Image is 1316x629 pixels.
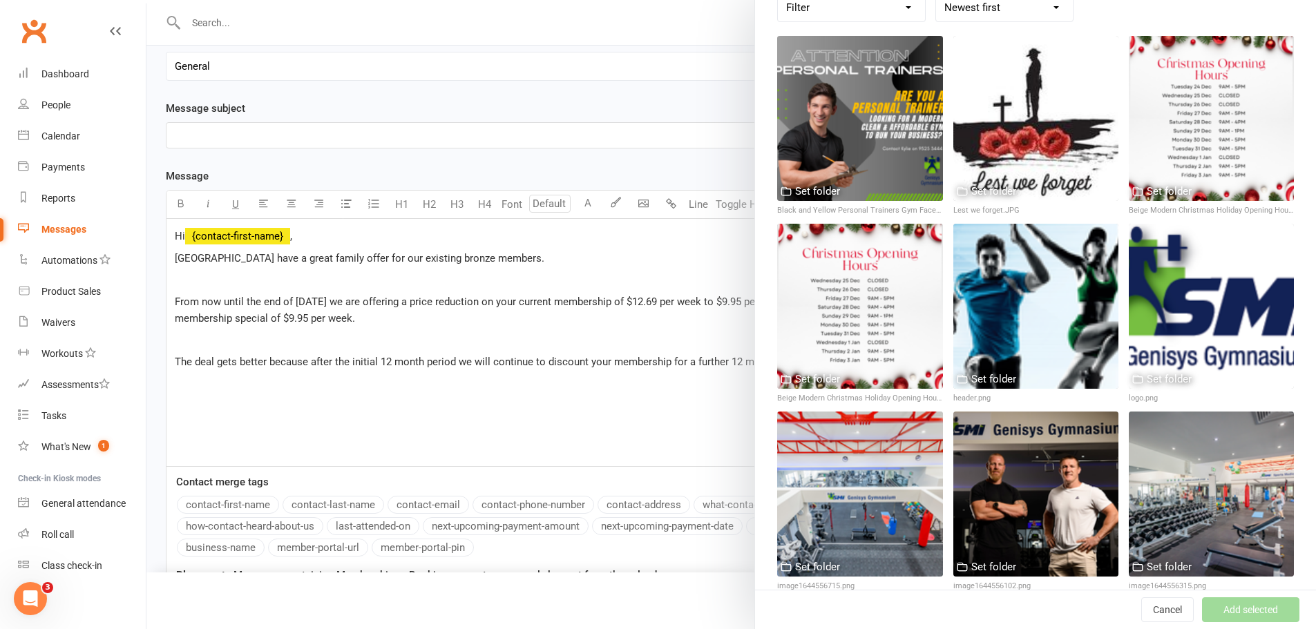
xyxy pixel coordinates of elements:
[41,99,70,110] div: People
[1129,204,1294,217] div: Beige Modern Christmas Holiday Opening Hours Instagram Post (1080 x 1350 px) (1).png
[18,338,146,369] a: Workouts
[953,392,1118,405] div: header.png
[18,245,146,276] a: Automations
[18,121,146,152] a: Calendar
[41,68,89,79] div: Dashboard
[41,317,75,328] div: Waivers
[795,559,840,575] div: Set folder
[953,36,1118,201] img: Lest we forget.JPG
[953,580,1118,592] div: image1644556102.png
[41,529,74,540] div: Roll call
[98,440,109,452] span: 1
[17,14,51,48] a: Clubworx
[1129,392,1294,405] div: logo.png
[1129,412,1294,577] img: image1644556315.png
[41,560,102,571] div: Class check-in
[777,412,942,577] img: image1644556715.png
[41,162,85,173] div: Payments
[14,582,47,615] iframe: Intercom live chat
[18,488,146,519] a: General attendance kiosk mode
[1129,36,1294,201] img: Beige Modern Christmas Holiday Opening Hours Instagram Post (1080 x 1350 px) (1).png
[1147,183,1192,200] div: Set folder
[18,550,146,581] a: Class kiosk mode
[41,441,91,452] div: What's New
[1129,580,1294,592] div: image1644556315.png
[42,582,53,593] span: 3
[1147,559,1192,575] div: Set folder
[1141,597,1194,622] button: Cancel
[18,400,146,432] a: Tasks
[18,519,146,550] a: Roll call
[971,183,1016,200] div: Set folder
[953,204,1118,217] div: Lest we forget.JPG
[795,183,840,200] div: Set folder
[18,183,146,214] a: Reports
[18,307,146,338] a: Waivers
[18,214,146,245] a: Messages
[953,224,1118,389] img: header.png
[18,369,146,400] a: Assessments
[18,276,146,307] a: Product Sales
[795,371,840,387] div: Set folder
[777,580,942,592] div: image1644556715.png
[41,130,80,142] div: Calendar
[41,255,97,266] div: Automations
[41,498,126,509] div: General attendance
[777,392,942,405] div: Beige Modern Christmas Holiday Opening Hours Instagram Post (1080 x 1350 px).png
[41,193,75,204] div: Reports
[18,90,146,121] a: People
[18,59,146,90] a: Dashboard
[777,224,942,389] img: Beige Modern Christmas Holiday Opening Hours Instagram Post (1080 x 1350 px).png
[41,224,86,235] div: Messages
[41,379,110,390] div: Assessments
[41,348,83,359] div: Workouts
[41,286,101,297] div: Product Sales
[953,412,1118,577] img: image1644556102.png
[18,152,146,183] a: Payments
[971,371,1016,387] div: Set folder
[971,559,1016,575] div: Set folder
[18,432,146,463] a: What's New1
[777,204,942,217] div: Black and Yellow Personal Trainers Gym Facebook Post.png
[41,410,66,421] div: Tasks
[1147,371,1192,387] div: Set folder
[1129,224,1294,389] img: logo.png
[777,36,942,201] img: Black and Yellow Personal Trainers Gym Facebook Post.png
